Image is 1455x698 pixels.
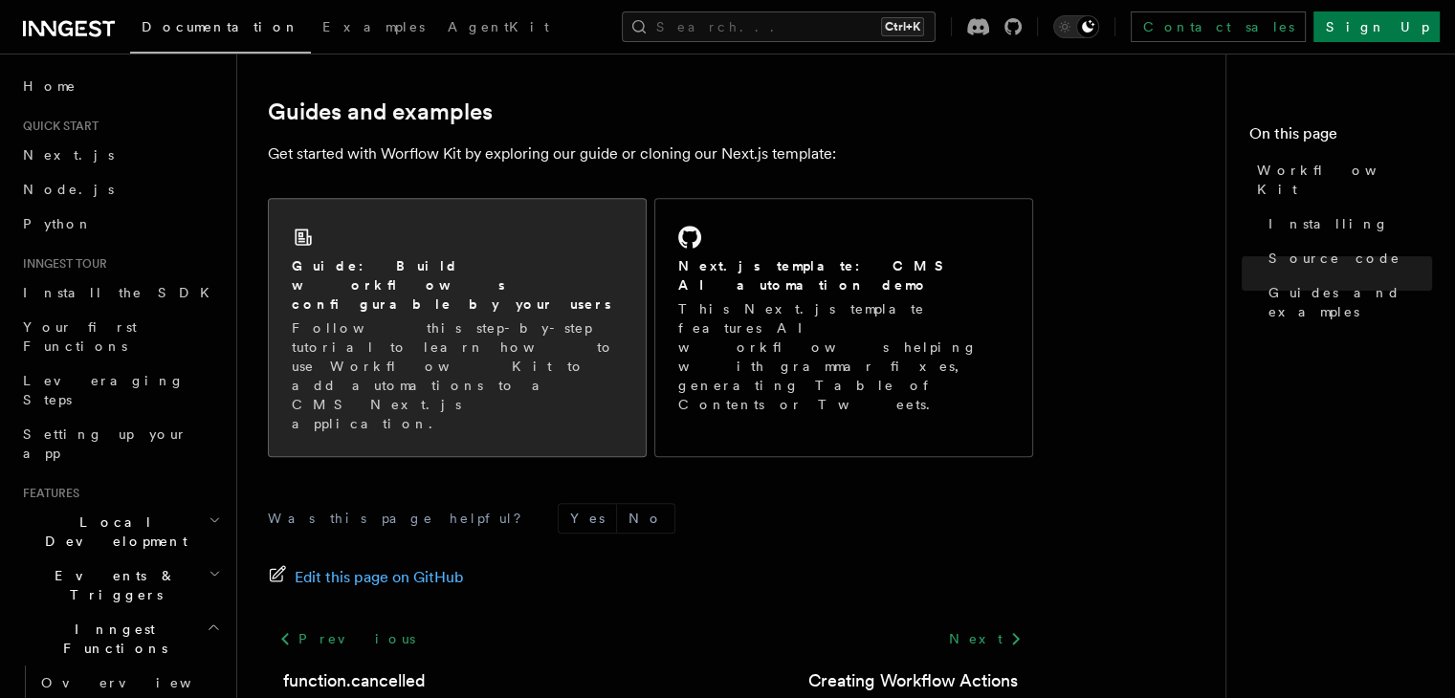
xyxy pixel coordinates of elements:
a: Previous [268,622,426,656]
span: Overview [41,675,238,690]
a: Install the SDK [15,275,225,310]
a: Next.js [15,138,225,172]
span: Setting up your app [23,426,187,461]
h2: Guide: Build workflows configurable by your users [292,256,623,314]
button: Search...Ctrl+K [622,11,936,42]
a: AgentKit [436,6,561,52]
span: Edit this page on GitHub [295,564,464,591]
span: Examples [322,19,425,34]
a: Home [15,69,225,103]
span: Node.js [23,182,114,197]
span: Documentation [142,19,299,34]
a: Next [937,622,1033,656]
span: Source code [1268,249,1400,268]
button: Yes [559,504,616,533]
p: This Next.js template features AI workflows helping with grammar fixes, generating Table of Conte... [678,299,1009,414]
a: Examples [311,6,436,52]
button: Events & Triggers [15,558,225,612]
a: Setting up your app [15,417,225,470]
a: Sign Up [1313,11,1440,42]
a: Leveraging Steps [15,363,225,417]
button: Local Development [15,505,225,558]
h2: Next.js template: CMS AI automation demo [678,256,1009,294]
a: Your first Functions [15,310,225,363]
a: Edit this page on GitHub [268,564,464,591]
span: AgentKit [448,19,549,34]
span: Workflow Kit [1257,161,1432,199]
span: Your first Functions [23,319,137,354]
a: Creating Workflow Actions [808,667,1018,694]
span: Events & Triggers [15,566,209,604]
span: Inngest tour [15,256,107,272]
a: Installing [1261,207,1432,241]
p: Get started with Worflow Kit by exploring our guide or cloning our Next.js template: [268,141,1033,167]
a: Workflow Kit [1249,153,1432,207]
span: Inngest Functions [15,620,207,658]
a: Documentation [130,6,311,54]
span: Python [23,216,93,231]
kbd: Ctrl+K [881,17,924,36]
a: Python [15,207,225,241]
button: No [617,504,674,533]
h4: On this page [1249,122,1432,153]
span: Local Development [15,513,209,551]
a: Node.js [15,172,225,207]
span: Quick start [15,119,99,134]
a: Guides and examples [268,98,493,125]
a: Source code [1261,241,1432,275]
span: Guides and examples [1268,283,1432,321]
a: function.cancelled [283,667,426,694]
span: Installing [1268,214,1389,233]
p: Follow this step-by-step tutorial to learn how to use Workflow Kit to add automations to a CMS Ne... [292,318,623,433]
span: Features [15,486,79,501]
span: Install the SDK [23,285,221,300]
span: Next.js [23,147,114,163]
p: Was this page helpful? [268,509,535,528]
button: Toggle dark mode [1053,15,1099,38]
button: Inngest Functions [15,612,225,665]
a: Guides and examples [1261,275,1432,329]
span: Leveraging Steps [23,373,185,407]
a: Contact sales [1131,11,1306,42]
span: Home [23,76,77,96]
a: Guide: Build workflows configurable by your usersFollow this step-by-step tutorial to learn how t... [268,198,647,457]
a: Next.js template: CMS AI automation demoThis Next.js template features AI workflows helping with ... [654,198,1033,457]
